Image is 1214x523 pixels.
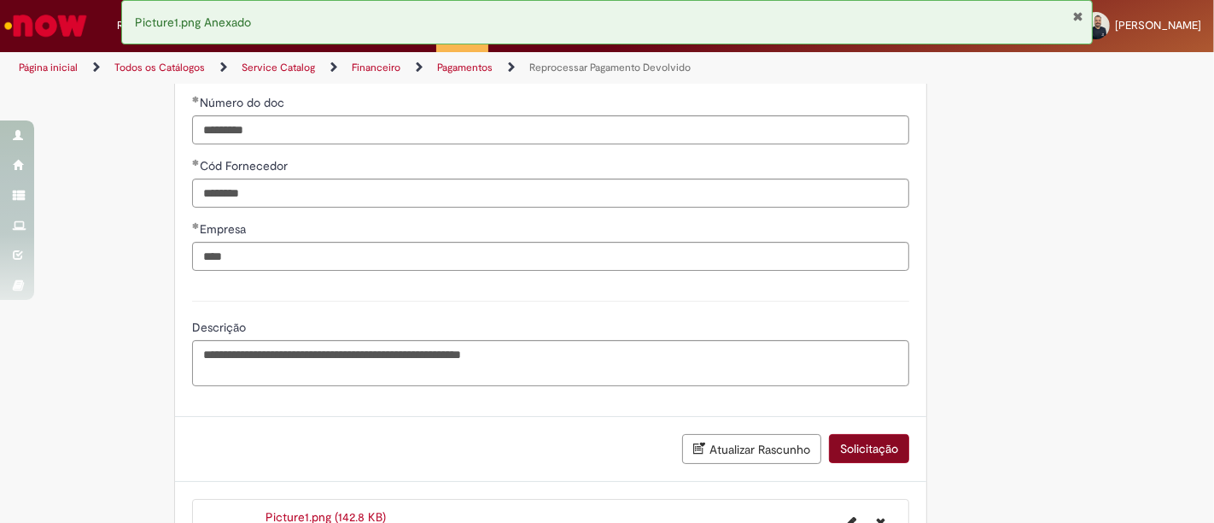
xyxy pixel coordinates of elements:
span: Obrigatório Preenchido [192,96,200,103]
button: Solicitação [829,434,909,463]
span: [PERSON_NAME] [1115,18,1201,32]
button: Fechar Notificação [1072,9,1083,23]
input: Número do doc [192,115,909,144]
input: Cód Fornecedor [192,179,909,208]
a: Todos os Catálogos [114,61,205,74]
span: Obrigatório Preenchido [192,159,200,166]
input: Empresa [192,242,909,271]
a: Financeiro [352,61,400,74]
span: Descrição [192,320,249,335]
span: Cód Fornecedor [200,158,291,173]
a: Service Catalog [242,61,315,74]
button: Atualizar Rascunho [682,434,821,464]
ul: Trilhas de página [13,52,797,84]
img: ServiceNow [2,9,90,43]
a: Reprocessar Pagamento Devolvido [529,61,691,74]
span: Picture1.png Anexado [135,15,251,30]
textarea: Descrição [192,340,909,385]
span: Número do doc [200,95,288,110]
span: Requisições [117,17,177,34]
a: Pagamentos [437,61,493,74]
a: Página inicial [19,61,78,74]
span: Empresa [200,221,249,237]
span: Obrigatório Preenchido [192,222,200,229]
